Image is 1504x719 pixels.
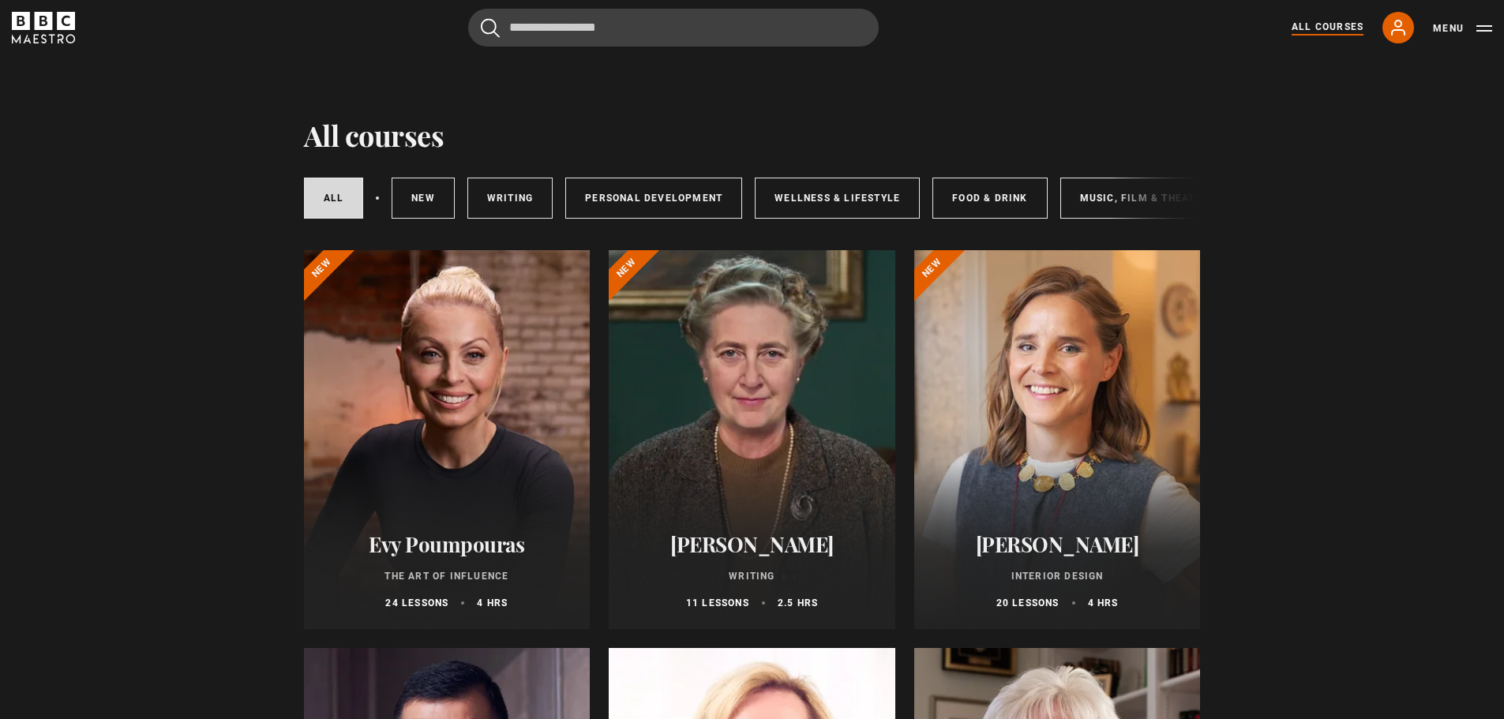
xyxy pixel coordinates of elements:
[609,250,895,629] a: [PERSON_NAME] Writing 11 lessons 2.5 hrs New
[1060,178,1228,219] a: Music, Film & Theatre
[304,118,444,152] h1: All courses
[304,250,591,629] a: Evy Poumpouras The Art of Influence 24 lessons 4 hrs New
[468,9,879,47] input: Search
[933,569,1182,583] p: Interior Design
[932,178,1047,219] a: Food & Drink
[686,596,749,610] p: 11 lessons
[628,569,876,583] p: Writing
[392,178,455,219] a: New
[323,532,572,556] h2: Evy Poumpouras
[996,596,1060,610] p: 20 lessons
[467,178,553,219] a: Writing
[323,569,572,583] p: The Art of Influence
[1292,20,1363,36] a: All Courses
[1433,21,1492,36] button: Toggle navigation
[385,596,448,610] p: 24 lessons
[914,250,1201,629] a: [PERSON_NAME] Interior Design 20 lessons 4 hrs New
[778,596,818,610] p: 2.5 hrs
[755,178,920,219] a: Wellness & Lifestyle
[565,178,742,219] a: Personal Development
[628,532,876,556] h2: [PERSON_NAME]
[933,532,1182,556] h2: [PERSON_NAME]
[304,178,364,219] a: All
[477,596,508,610] p: 4 hrs
[1088,596,1119,610] p: 4 hrs
[481,18,500,38] button: Submit the search query
[12,12,75,43] svg: BBC Maestro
